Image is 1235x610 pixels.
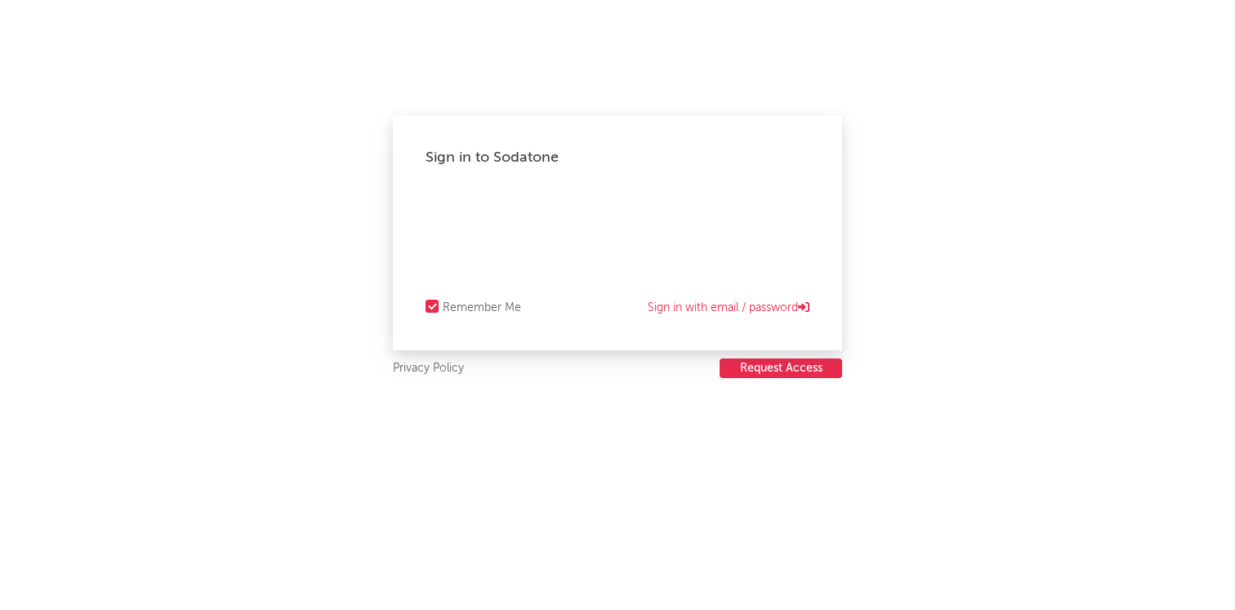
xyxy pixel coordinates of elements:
div: Remember Me [443,298,521,318]
button: Request Access [720,358,842,378]
a: Sign in with email / password [648,298,809,318]
a: Privacy Policy [393,358,464,379]
a: Request Access [720,358,842,379]
div: Sign in to Sodatone [426,148,809,167]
